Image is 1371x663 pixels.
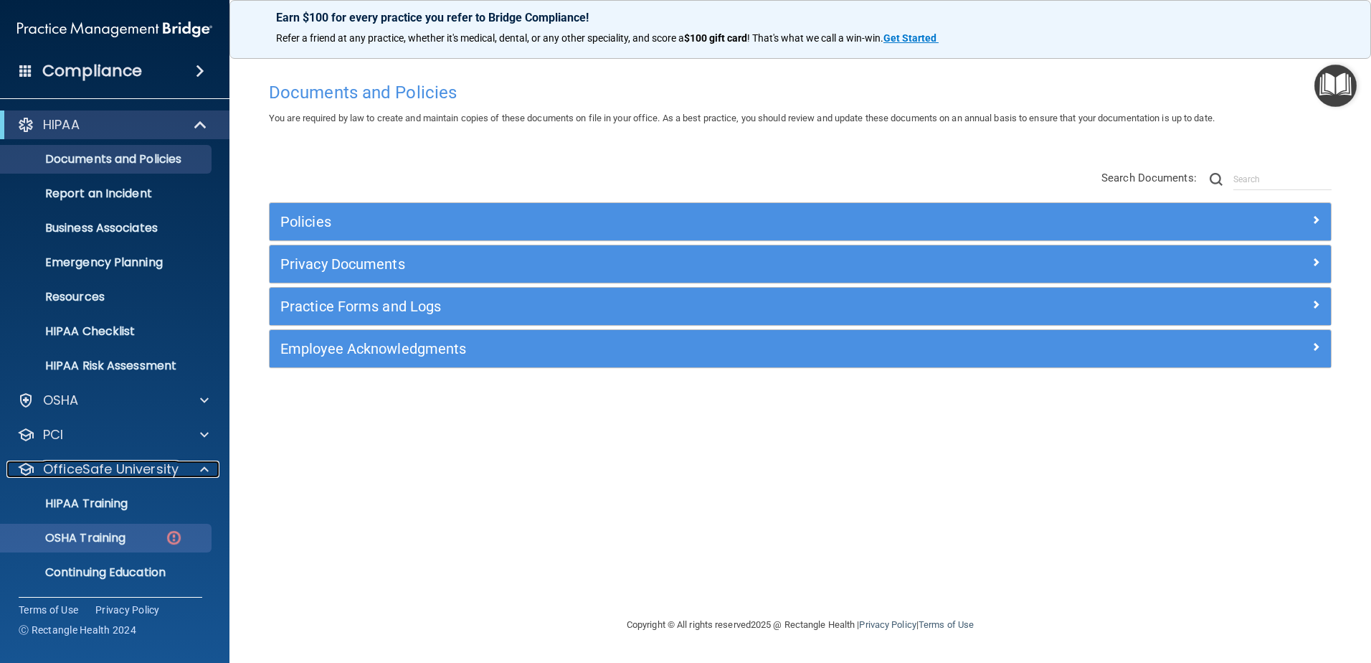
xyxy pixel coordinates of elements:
[276,11,1324,24] p: Earn $100 for every practice you refer to Bridge Compliance!
[43,116,80,133] p: HIPAA
[17,15,212,44] img: PMB logo
[276,32,684,44] span: Refer a friend at any practice, whether it's medical, dental, or any other speciality, and score a
[9,255,205,270] p: Emergency Planning
[1101,171,1197,184] span: Search Documents:
[42,61,142,81] h4: Compliance
[17,426,209,443] a: PCI
[19,623,136,637] span: Ⓒ Rectangle Health 2024
[883,32,939,44] a: Get Started
[859,619,916,630] a: Privacy Policy
[280,337,1320,360] a: Employee Acknowledgments
[19,603,78,617] a: Terms of Use
[269,113,1215,123] span: You are required by law to create and maintain copies of these documents on file in your office. ...
[9,324,205,339] p: HIPAA Checklist
[280,341,1055,357] h5: Employee Acknowledgments
[280,214,1055,230] h5: Policies
[1233,169,1332,190] input: Search
[9,290,205,304] p: Resources
[280,256,1055,272] h5: Privacy Documents
[9,221,205,235] p: Business Associates
[919,619,974,630] a: Terms of Use
[9,531,125,545] p: OSHA Training
[883,32,936,44] strong: Get Started
[9,187,205,201] p: Report an Incident
[43,461,179,478] p: OfficeSafe University
[9,497,128,511] p: HIPAA Training
[43,392,79,409] p: OSHA
[165,529,183,547] img: danger-circle.6113f641.png
[280,210,1320,233] a: Policies
[17,461,209,478] a: OfficeSafe University
[9,152,205,166] p: Documents and Policies
[9,359,205,373] p: HIPAA Risk Assessment
[17,392,209,409] a: OSHA
[43,426,63,443] p: PCI
[1314,65,1357,107] button: Open Resource Center
[1210,173,1223,186] img: ic-search.3b580494.png
[269,83,1332,102] h4: Documents and Policies
[684,32,747,44] strong: $100 gift card
[9,565,205,580] p: Continuing Education
[280,298,1055,314] h5: Practice Forms and Logs
[280,253,1320,276] a: Privacy Documents
[280,295,1320,318] a: Practice Forms and Logs
[17,116,208,133] a: HIPAA
[539,602,1062,648] div: Copyright © All rights reserved 2025 @ Rectangle Health | |
[95,603,160,617] a: Privacy Policy
[747,32,883,44] span: ! That's what we call a win-win.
